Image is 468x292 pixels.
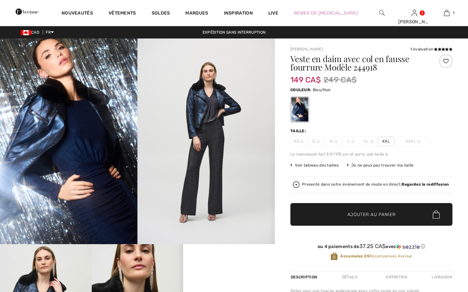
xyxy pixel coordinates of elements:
[294,10,358,16] a: Robes de [MEDICAL_DATA]
[109,10,136,17] a: Vêtements
[290,55,426,71] h1: Veste en daim avec col en fausse fourrure Modèle 244918
[313,88,331,92] span: Bleu/Noir
[453,10,454,16] span: 1
[290,136,307,146] span: XS
[360,136,377,146] span: XL
[290,69,321,84] span: 149 CA$
[21,30,31,35] img: Canadian Dollar
[300,140,303,143] img: ring-m.svg
[395,136,430,146] span: XXXL
[347,211,396,218] span: Ajouter au panier
[340,254,369,258] strong: Accumulez 25
[331,252,338,261] img: Récompenses Avenue
[290,203,452,226] button: Ajouter au panier
[379,9,385,17] img: recherche
[290,243,452,252] div: ou 4 paiements de37.25 CA$avecSezzle Cliquez pour en savoir plus sur Sezzle
[16,5,38,18] img: 1ère Avenue
[183,244,275,290] video: Your browser does not support the video tag.
[290,271,319,283] div: Description
[291,97,308,122] div: Bleu/Noir
[268,10,278,16] a: Live
[334,140,337,143] img: ring-m.svg
[430,271,452,283] div: Livraison
[290,47,323,51] a: [PERSON_NAME]
[290,151,452,157] div: Le mannequin fait 5'9"/175 cm et porte une taille 6.
[137,38,275,244] img: Veste en daim avec col en fausse fourrure mod&egrave;le 244918. 2
[444,9,450,17] img: Mon panier
[351,140,355,143] img: ring-m.svg
[433,210,440,219] img: Bag.svg
[293,181,299,188] img: Regardez la rediffusion
[431,9,462,17] a: 1
[290,88,311,92] span: Couleur:
[359,243,386,249] span: 37.25 CA$
[336,271,363,283] div: Détails
[325,136,342,146] span: M
[308,136,324,146] span: S
[185,10,208,17] a: Marques
[396,244,420,250] img: Sezzle
[340,253,412,259] span: Récompenses Avenue
[410,46,452,52] div: 1 évaluation
[152,10,170,17] a: Soldes
[21,30,42,35] span: CAD
[62,10,93,17] a: Nouveautés
[224,10,253,17] span: Inspiration
[417,140,420,143] img: ring-m.svg
[412,10,417,16] a: Se connecter
[316,140,320,143] img: ring-m.svg
[343,136,359,146] span: L
[370,140,373,143] img: ring-m.svg
[290,162,339,168] span: Voir tableau des tailles
[402,182,449,187] strong: Regardez la rediffusion
[378,136,394,146] span: XXL
[412,9,417,17] img: Mes infos
[302,182,449,187] div: Presenté dans notre événement de mode en direct.
[347,162,414,168] div: Je ne peux pas trouver ma taille
[46,30,54,35] span: FR
[398,18,430,25] div: [PERSON_NAME]
[323,74,357,86] span: 249 CA$
[380,271,413,283] div: Entretien
[290,243,452,250] div: ou 4 paiements de avec
[290,128,307,134] div: Taille:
